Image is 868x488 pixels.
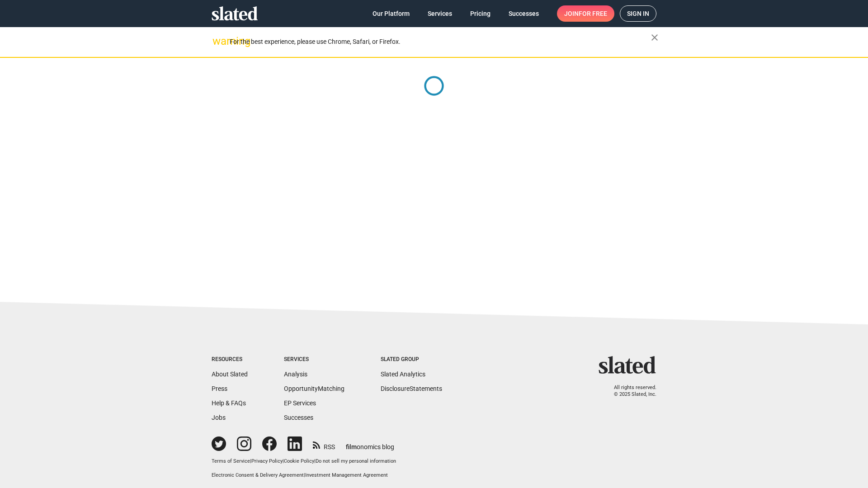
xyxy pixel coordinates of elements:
[284,458,314,464] a: Cookie Policy
[604,385,656,398] p: All rights reserved. © 2025 Slated, Inc.
[251,458,283,464] a: Privacy Policy
[365,5,417,22] a: Our Platform
[212,356,248,363] div: Resources
[284,399,316,407] a: EP Services
[212,36,223,47] mat-icon: warning
[564,5,607,22] span: Join
[470,5,491,22] span: Pricing
[212,472,304,478] a: Electronic Consent & Delivery Agreement
[283,458,284,464] span: |
[428,5,452,22] span: Services
[212,458,250,464] a: Terms of Service
[420,5,459,22] a: Services
[305,472,388,478] a: Investment Management Agreement
[381,356,442,363] div: Slated Group
[316,458,396,465] button: Do not sell my personal information
[620,5,656,22] a: Sign in
[212,399,246,407] a: Help & FAQs
[230,36,651,48] div: For the best experience, please use Chrome, Safari, or Firefox.
[346,436,394,451] a: filmonomics blog
[313,437,335,451] a: RSS
[250,458,251,464] span: |
[212,414,226,421] a: Jobs
[463,5,498,22] a: Pricing
[509,5,539,22] span: Successes
[373,5,410,22] span: Our Platform
[284,371,307,378] a: Analysis
[501,5,546,22] a: Successes
[381,385,442,392] a: DisclosureStatements
[212,371,248,378] a: About Slated
[212,385,227,392] a: Press
[557,5,614,22] a: Joinfor free
[304,472,305,478] span: |
[284,414,313,421] a: Successes
[314,458,316,464] span: |
[346,443,357,450] span: film
[284,356,344,363] div: Services
[284,385,344,392] a: OpportunityMatching
[579,5,607,22] span: for free
[381,371,425,378] a: Slated Analytics
[649,32,660,43] mat-icon: close
[627,6,649,21] span: Sign in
